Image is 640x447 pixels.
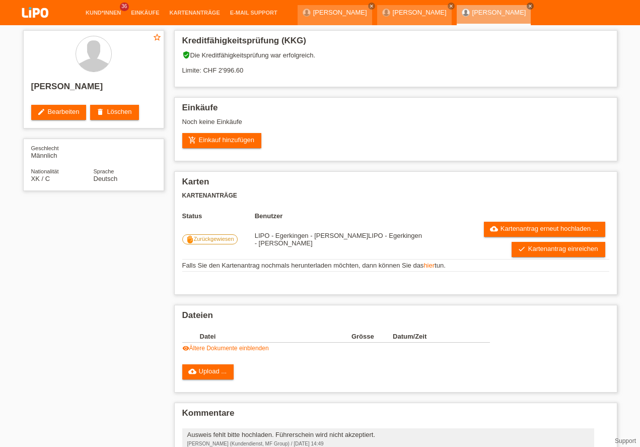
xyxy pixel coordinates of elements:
a: Support [615,437,636,444]
span: 36 [120,3,129,11]
i: star_border [153,33,162,42]
a: cloud_uploadKartenantrag erneut hochladen ... [484,222,605,237]
a: Einkäufe [126,10,164,16]
a: add_shopping_cartEinkauf hinzufügen [182,133,262,148]
i: close [449,4,454,9]
i: visibility [182,345,189,352]
th: Grösse [351,331,393,343]
div: [PERSON_NAME] (Kundendienst, MF Group) / [DATE] 14:49 [187,441,589,446]
i: cloud_upload [188,367,196,375]
i: front_hand [186,235,194,243]
a: Kund*innen [81,10,126,16]
th: Datum/Zeit [393,331,475,343]
h3: Kartenanträge [182,192,609,200]
a: visibilityÄltere Dokumente einblenden [182,345,269,352]
th: Status [182,212,255,220]
div: Männlich [31,144,94,159]
h2: Karten [182,177,609,192]
a: hier [423,262,435,269]
span: Zurückgewiesen [194,236,234,242]
i: delete [96,108,104,116]
a: close [527,3,534,10]
span: Geschlecht [31,145,59,151]
i: close [528,4,533,9]
i: add_shopping_cart [188,136,196,144]
div: Ausweis fehlt bitte hochladen. Führerschein wird nicht akzeptiert. [187,431,589,438]
div: Noch keine Einkäufe [182,118,609,133]
span: Sprache [94,168,114,174]
i: verified_user [182,51,190,59]
a: checkKartenantrag einreichen [512,242,605,257]
a: E-Mail Support [225,10,282,16]
h2: Einkäufe [182,103,609,118]
th: Datei [200,331,351,343]
h2: Kreditfähigkeitsprüfung (KKG) [182,36,609,51]
a: editBearbeiten [31,105,87,120]
a: close [368,3,375,10]
a: [PERSON_NAME] [472,9,526,16]
span: 23.08.2025 [255,232,368,239]
span: Kosovo / C / 04.07.2004 [31,175,50,182]
a: [PERSON_NAME] [313,9,367,16]
span: Nationalität [31,168,59,174]
div: Die Kreditfähigkeitsprüfung war erfolgreich. Limite: CHF 2'996.60 [182,51,609,82]
a: star_border [153,33,162,43]
td: Falls Sie den Kartenantrag nochmals herunterladen möchten, dann können Sie das tun. [182,260,609,272]
th: Benutzer [255,212,425,220]
h2: [PERSON_NAME] [31,82,156,97]
i: edit [37,108,45,116]
a: close [448,3,455,10]
a: cloud_uploadUpload ... [182,364,234,379]
a: LIPO pay [10,21,60,28]
i: close [369,4,374,9]
a: [PERSON_NAME] [393,9,447,16]
span: 28.08.2025 [255,232,422,247]
h2: Kommentare [182,408,609,423]
span: Deutsch [94,175,118,182]
h2: Dateien [182,310,609,326]
i: check [518,245,526,253]
i: cloud_upload [490,225,498,233]
a: Kartenanträge [165,10,225,16]
a: deleteLöschen [90,105,138,120]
